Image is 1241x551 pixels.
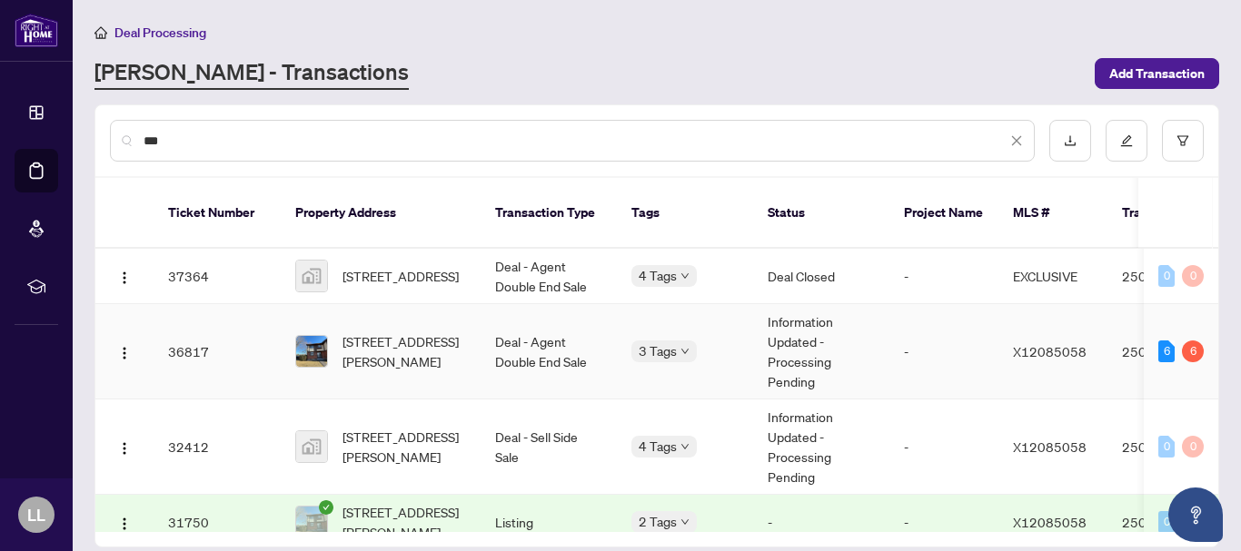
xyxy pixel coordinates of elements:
[889,178,998,249] th: Project Name
[753,495,889,550] td: -
[1107,249,1235,304] td: 2507543
[117,346,132,360] img: Logo
[1107,399,1235,495] td: 2505237
[889,249,998,304] td: -
[1120,134,1133,147] span: edit
[154,304,281,399] td: 36817
[481,495,617,550] td: Listing
[110,261,139,290] button: Logo
[296,261,327,291] img: thumbnail-img
[680,347,690,356] span: down
[680,271,690,280] span: down
[1107,495,1235,550] td: 2507002
[1106,120,1147,162] button: edit
[117,517,132,531] img: Logo
[343,427,466,467] span: [STREET_ADDRESS][PERSON_NAME]
[110,432,139,461] button: Logo
[1107,178,1235,249] th: Trade Number
[1064,134,1077,147] span: download
[114,25,206,41] span: Deal Processing
[753,178,889,249] th: Status
[343,502,466,542] span: [STREET_ADDRESS][PERSON_NAME]
[889,304,998,399] td: -
[110,337,139,366] button: Logo
[110,507,139,536] button: Logo
[680,517,690,526] span: down
[639,436,677,457] span: 4 Tags
[1182,265,1204,287] div: 0
[753,304,889,399] td: Information Updated - Processing Pending
[1158,265,1175,287] div: 0
[481,304,617,399] td: Deal - Agent Double End Sale
[1158,511,1175,533] div: 0
[639,340,677,361] span: 3 Tags
[117,271,132,285] img: Logo
[889,495,998,550] td: -
[1013,268,1077,284] span: EXCLUSIVE
[680,442,690,451] span: down
[1158,436,1175,458] div: 0
[1049,120,1091,162] button: download
[1095,58,1219,89] button: Add Transaction
[617,178,753,249] th: Tags
[1168,487,1223,542] button: Open asap
[15,14,58,47] img: logo
[1010,134,1023,147] span: close
[27,502,45,527] span: LL
[1182,340,1204,362] div: 6
[998,178,1107,249] th: MLS #
[889,399,998,495] td: -
[481,399,617,495] td: Deal - Sell Side Sale
[1182,436,1204,458] div: 0
[1109,59,1205,88] span: Add Transaction
[1162,120,1204,162] button: filter
[94,26,107,39] span: home
[1107,304,1235,399] td: 2507002
[1158,340,1175,362] div: 6
[639,511,677,532] span: 2 Tags
[296,507,327,537] img: thumbnail-img
[94,57,409,90] a: [PERSON_NAME] - Transactions
[481,178,617,249] th: Transaction Type
[154,399,281,495] td: 32412
[296,431,327,462] img: thumbnail-img
[1176,134,1189,147] span: filter
[296,336,327,367] img: thumbnail-img
[117,441,132,456] img: Logo
[1013,343,1087,359] span: X12085058
[639,265,677,286] span: 4 Tags
[343,266,459,286] span: [STREET_ADDRESS]
[1013,514,1087,530] span: X12085058
[154,249,281,304] td: 37364
[319,500,333,515] span: check-circle
[154,495,281,550] td: 31750
[1013,438,1087,455] span: X12085058
[343,331,466,371] span: [STREET_ADDRESS][PERSON_NAME]
[154,178,281,249] th: Ticket Number
[481,249,617,304] td: Deal - Agent Double End Sale
[281,178,481,249] th: Property Address
[753,399,889,495] td: Information Updated - Processing Pending
[753,249,889,304] td: Deal Closed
